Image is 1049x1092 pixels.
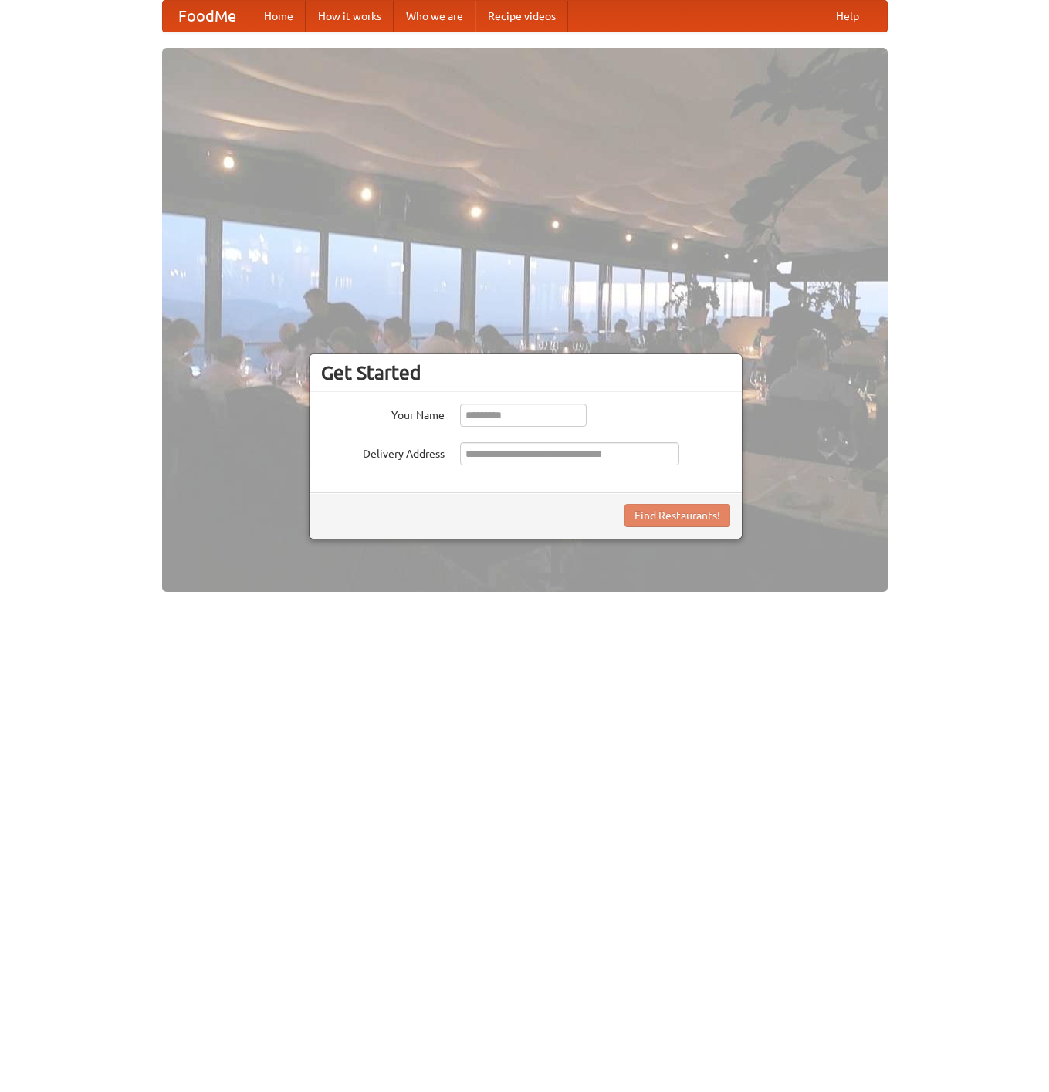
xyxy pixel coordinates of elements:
[624,504,730,527] button: Find Restaurants!
[475,1,568,32] a: Recipe videos
[824,1,871,32] a: Help
[321,404,445,423] label: Your Name
[163,1,252,32] a: FoodMe
[321,361,730,384] h3: Get Started
[252,1,306,32] a: Home
[321,442,445,461] label: Delivery Address
[394,1,475,32] a: Who we are
[306,1,394,32] a: How it works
